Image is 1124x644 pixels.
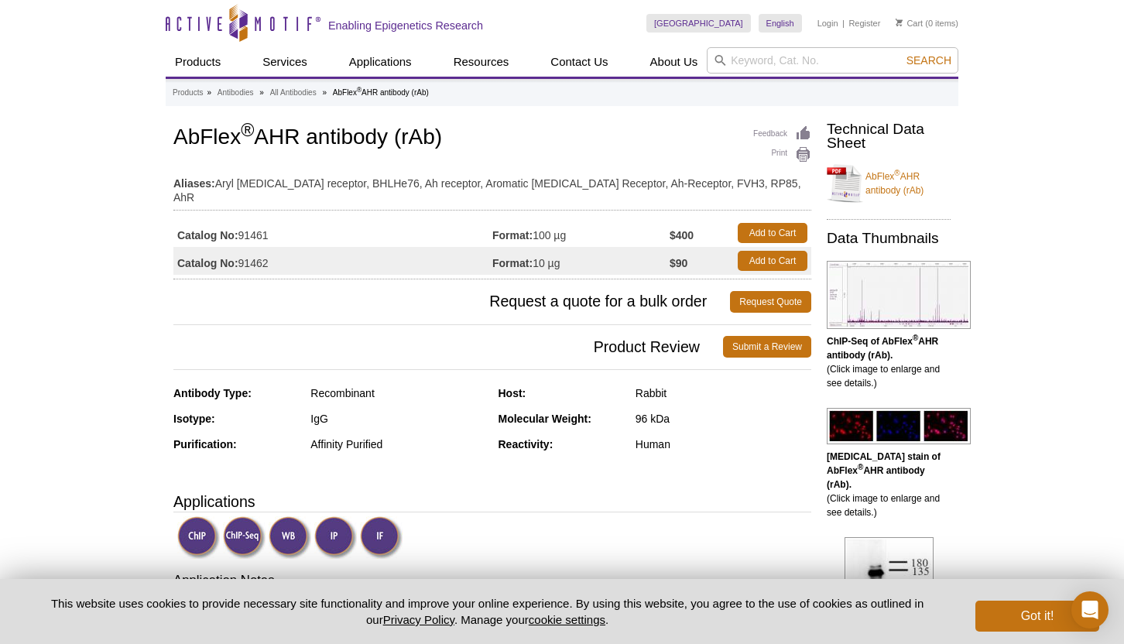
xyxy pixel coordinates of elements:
[827,160,951,207] a: AbFlex®AHR antibody (rAb)
[1071,591,1109,629] div: Open Intercom Messenger
[827,451,941,490] b: [MEDICAL_DATA] stain of AbFlex AHR antibody (rAb).
[173,219,492,247] td: 91461
[177,516,220,559] img: ChIP Validated
[753,146,811,163] a: Print
[827,231,951,245] h2: Data Thumbnails
[636,386,811,400] div: Rabbit
[173,413,215,425] strong: Isotype:
[173,291,730,313] span: Request a quote for a bulk order
[310,437,486,451] div: Affinity Purified
[166,47,230,77] a: Products
[322,88,327,97] li: »
[646,14,751,33] a: [GEOGRAPHIC_DATA]
[173,490,811,513] h3: Applications
[444,47,519,77] a: Resources
[913,334,918,342] sup: ®
[383,613,454,626] a: Privacy Policy
[827,450,951,519] p: (Click image to enlarge and see details.)
[492,228,533,242] strong: Format:
[357,86,362,94] sup: ®
[636,412,811,426] div: 96 kDa
[499,387,526,399] strong: Host:
[894,169,900,177] sup: ®
[310,412,486,426] div: IgG
[269,516,311,559] img: Western Blot Validated
[827,334,951,390] p: (Click image to enlarge and see details.)
[896,14,958,33] li: (0 items)
[223,516,266,559] img: ChIP-Seq Validated
[173,125,811,152] h1: AbFlex AHR antibody (rAb)
[896,19,903,26] img: Your Cart
[827,261,971,329] img: AbFlex<sup>®</sup> AHR antibody (rAb) tested by ChIP-Seq.
[314,516,357,559] img: Immunoprecipitation Validated
[975,601,1099,632] button: Got it!
[759,14,802,33] a: English
[270,86,317,100] a: All Antibodies
[848,18,880,29] a: Register
[173,176,215,190] strong: Aliases:
[253,47,317,77] a: Services
[707,47,958,74] input: Keyword, Cat. No.
[173,336,723,358] span: Product Review
[241,120,254,140] sup: ®
[173,86,203,100] a: Products
[641,47,708,77] a: About Us
[333,88,429,97] li: AbFlex AHR antibody (rAb)
[499,438,553,450] strong: Reactivity:
[858,463,863,471] sup: ®
[842,14,845,33] li: |
[310,386,486,400] div: Recombinant
[173,387,252,399] strong: Antibody Type:
[670,256,687,270] strong: $90
[827,408,971,444] img: AbFlex<sup>®</sup> AHR antibody (rAb) tested by immunofluorescence.
[492,219,670,247] td: 100 µg
[723,336,811,358] a: Submit a Review
[499,413,591,425] strong: Molecular Weight:
[827,122,951,150] h2: Technical Data Sheet
[259,88,264,97] li: »
[177,228,238,242] strong: Catalog No:
[177,256,238,270] strong: Catalog No:
[360,516,403,559] img: Immunofluorescence Validated
[218,86,254,100] a: Antibodies
[340,47,421,77] a: Applications
[529,613,605,626] button: cookie settings
[636,437,811,451] div: Human
[492,256,533,270] strong: Format:
[753,125,811,142] a: Feedback
[902,53,956,67] button: Search
[730,291,811,313] a: Request Quote
[207,88,211,97] li: »
[670,228,694,242] strong: $400
[173,571,811,593] h3: Application Notes
[173,167,811,206] td: Aryl [MEDICAL_DATA] receptor, BHLHe76, Ah receptor, Aromatic [MEDICAL_DATA] Receptor, Ah-Receptor...
[541,47,617,77] a: Contact Us
[173,247,492,275] td: 91462
[492,247,670,275] td: 10 µg
[173,438,237,450] strong: Purification:
[328,19,483,33] h2: Enabling Epigenetics Research
[817,18,838,29] a: Login
[25,595,950,628] p: This website uses cookies to provide necessary site functionality and improve your online experie...
[738,223,807,243] a: Add to Cart
[738,251,807,271] a: Add to Cart
[896,18,923,29] a: Cart
[827,336,938,361] b: ChIP-Seq of AbFlex AHR antibody (rAb).
[906,54,951,67] span: Search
